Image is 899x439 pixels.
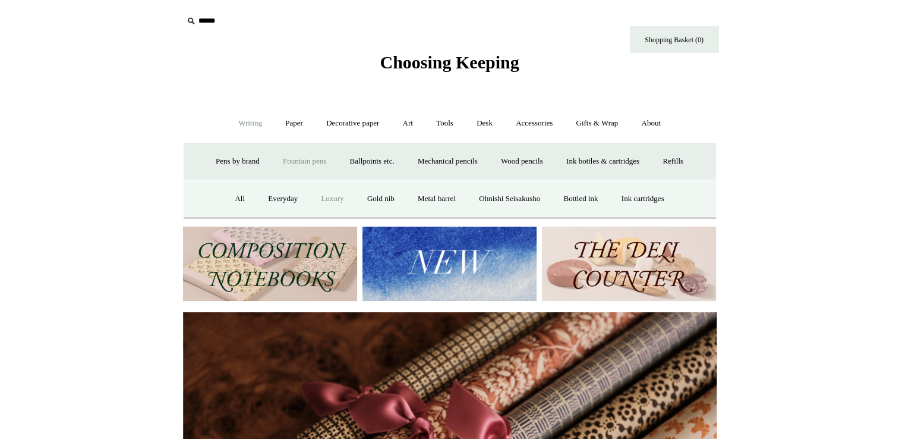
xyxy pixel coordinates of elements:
[611,183,675,215] a: Ink cartridges
[466,108,503,139] a: Desk
[257,183,308,215] a: Everyday
[228,108,273,139] a: Writing
[630,26,719,53] a: Shopping Basket (0)
[362,227,537,301] img: New.jpg__PID:f73bdf93-380a-4a35-bcfe-7823039498e1
[392,108,424,139] a: Art
[357,183,405,215] a: Gold nib
[183,227,357,301] img: 202302 Composition ledgers.jpg__PID:69722ee6-fa44-49dd-a067-31375e5d54ec
[224,183,255,215] a: All
[339,146,405,177] a: Ballpoints etc.
[407,183,466,215] a: Metal barrel
[468,183,551,215] a: Ohnishi Seisakusho
[380,52,519,72] span: Choosing Keeping
[272,146,337,177] a: Fountain pens
[542,227,716,301] img: The Deli Counter
[565,108,629,139] a: Gifts & Wrap
[490,146,554,177] a: Wood pencils
[407,146,488,177] a: Mechanical pencils
[505,108,563,139] a: Accessories
[275,108,314,139] a: Paper
[425,108,464,139] a: Tools
[630,108,671,139] a: About
[553,183,608,215] a: Bottled ink
[316,108,390,139] a: Decorative paper
[310,183,354,215] a: Luxury
[556,146,650,177] a: Ink bottles & cartridges
[652,146,694,177] a: Refills
[205,146,270,177] a: Pens by brand
[380,62,519,70] a: Choosing Keeping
